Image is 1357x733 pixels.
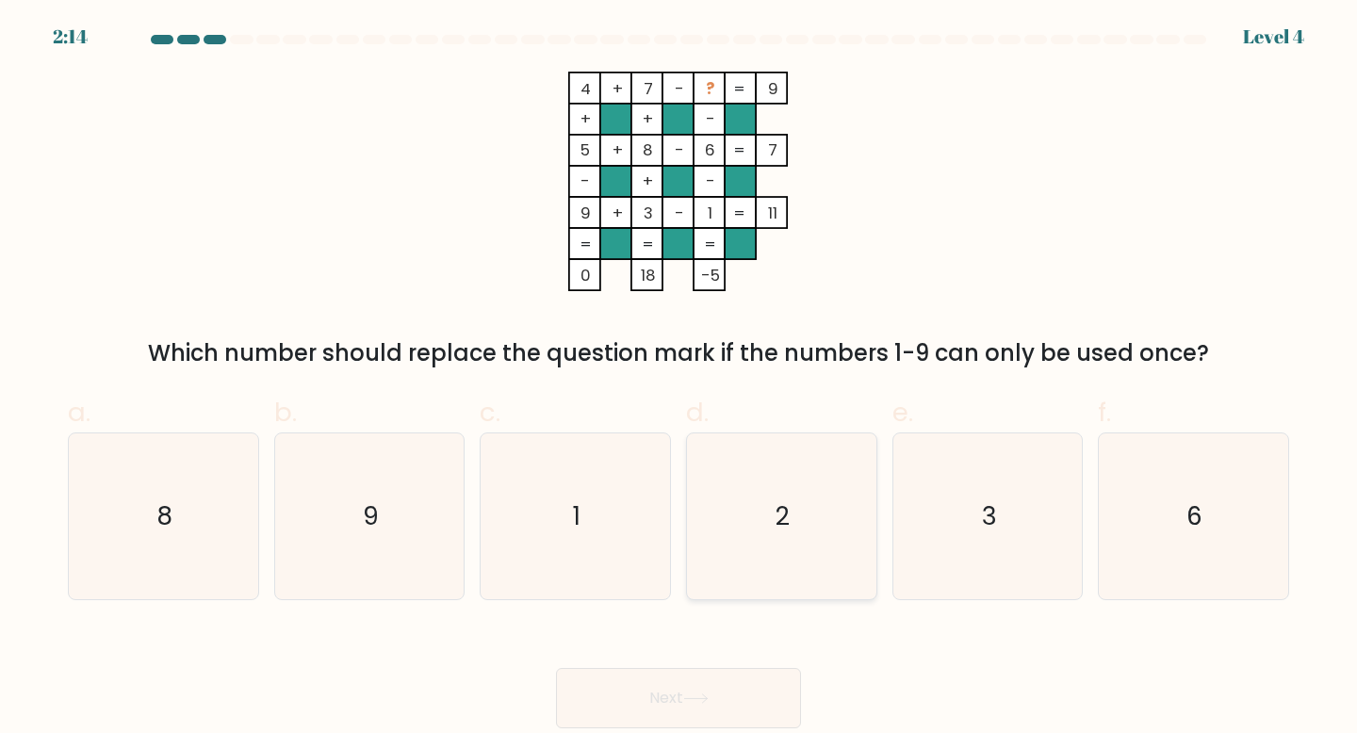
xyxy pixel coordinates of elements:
[68,394,90,431] span: a.
[644,202,653,224] tspan: 3
[643,139,653,162] tspan: 8
[613,77,623,100] tspan: +
[1098,394,1111,431] span: f.
[580,202,591,224] tspan: 9
[643,107,653,130] tspan: +
[675,139,684,162] tspan: -
[734,139,746,162] tspan: =
[53,23,88,51] div: 2:14
[643,171,653,193] tspan: +
[79,336,1278,370] div: Which number should replace the question mark if the numbers 1-9 can only be used once?
[157,498,173,533] text: 8
[706,77,715,100] tspan: ?
[769,77,779,100] tspan: 9
[644,77,653,100] tspan: 7
[706,107,715,130] tspan: -
[363,498,379,533] text: 9
[581,171,591,193] tspan: -
[580,77,591,100] tspan: 4
[581,139,591,162] tspan: 5
[686,394,709,431] span: d.
[769,202,778,224] tspan: 11
[573,498,580,533] text: 1
[706,139,716,162] tspan: 6
[777,498,791,533] text: 2
[556,668,801,728] button: Next
[613,139,623,162] tspan: +
[613,202,623,224] tspan: +
[706,171,715,193] tspan: -
[580,107,591,130] tspan: +
[734,77,746,100] tspan: =
[982,498,997,533] text: 3
[641,264,656,286] tspan: 18
[642,233,654,255] tspan: =
[580,264,591,286] tspan: 0
[580,233,592,255] tspan: =
[734,202,746,224] tspan: =
[892,394,913,431] span: e.
[701,264,720,286] tspan: -5
[675,77,684,100] tspan: -
[675,202,684,224] tspan: -
[1187,498,1203,533] text: 6
[705,233,717,255] tspan: =
[709,202,713,224] tspan: 1
[769,139,778,162] tspan: 7
[274,394,297,431] span: b.
[480,394,500,431] span: c.
[1243,23,1304,51] div: Level 4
